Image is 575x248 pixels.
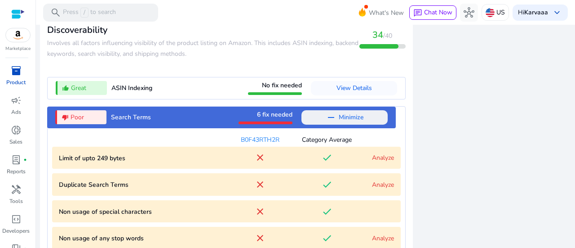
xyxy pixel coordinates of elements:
[71,83,86,93] span: Great
[311,81,397,95] button: View Details
[63,8,116,18] p: Press to search
[409,5,456,20] button: chatChat Now
[486,8,495,17] img: us.svg
[23,158,27,162] span: fiber_manual_record
[2,227,30,235] p: Developers
[50,7,61,18] span: search
[262,81,302,90] span: No fix needed
[59,234,226,243] p: Non usage of any stop words
[339,110,363,125] span: Minimize
[413,9,422,18] span: chat
[11,214,22,225] span: code_blocks
[372,29,383,41] span: 34
[59,207,226,216] p: Non usage of special characters
[496,5,505,20] p: US
[301,110,388,125] button: Minimize
[464,7,474,18] span: hub
[372,234,394,243] a: Analyze
[460,4,478,22] button: hub
[11,95,22,106] span: campaign
[47,25,359,36] h3: Discoverability
[293,135,360,144] div: Category Average
[257,110,292,119] span: 6 fix needed
[255,233,265,243] mat-icon: close
[7,167,26,176] p: Reports
[326,112,336,123] mat-icon: remove
[11,154,22,165] span: lab_profile
[111,84,152,92] span: ASIN Indexing
[11,65,22,76] span: inventory_2
[552,7,562,18] span: keyboard_arrow_down
[59,153,226,163] p: Limit of upto 249 bytes
[372,153,394,162] a: Analyze
[369,5,404,21] span: What's New
[6,78,26,86] p: Product
[62,85,69,92] mat-icon: thumb_up_alt
[518,9,548,16] p: Hi
[71,113,84,122] span: Poor
[11,108,21,116] p: Ads
[383,32,392,40] span: /40
[336,84,372,92] span: View Details
[9,197,23,205] p: Tools
[255,206,265,217] mat-icon: close
[11,125,22,135] span: donut_small
[372,180,394,189] a: Analyze
[424,8,452,17] span: Chat Now
[322,206,332,217] mat-icon: done
[255,179,265,190] mat-icon: close
[59,180,226,189] p: Duplicate Search Terms
[322,179,332,190] mat-icon: done
[5,45,31,52] p: Marketplace
[226,135,293,144] div: B0F43RTH2R
[11,184,22,195] span: handyman
[9,138,22,146] p: Sales
[111,113,151,122] span: Search Terms
[255,152,265,163] mat-icon: close
[80,8,88,18] span: /
[62,114,69,121] mat-icon: thumb_down_alt
[6,28,30,42] img: amazon.svg
[322,152,332,163] mat-icon: done
[524,8,548,17] b: Karvaaa
[47,39,358,58] span: ​​Involves all factors influencing visibility of the product listing on Amazon. This includes ASI...
[322,233,332,243] mat-icon: done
